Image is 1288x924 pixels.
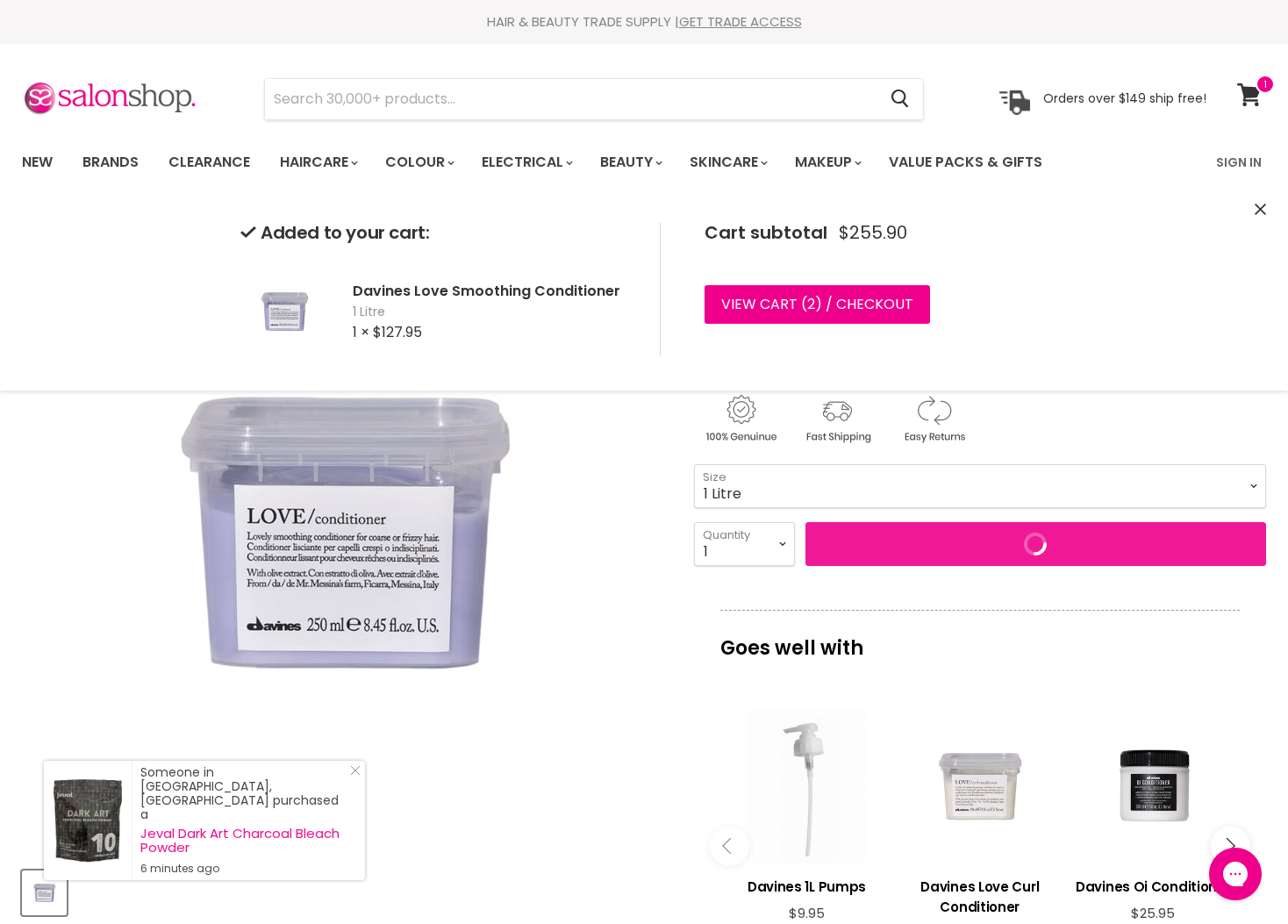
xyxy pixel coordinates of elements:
h3: Davines Love Curl Conditioner [902,877,1057,917]
img: returns.gif [887,392,980,446]
button: Search [877,79,923,119]
span: Cart subtotal [705,220,827,245]
a: View cart (2) / Checkout [705,285,930,324]
a: Makeup [782,144,872,181]
h3: Davines 1L Pumps [729,877,884,897]
iframe: Gorgias live chat messenger [1200,842,1270,906]
img: genuine.gif [694,392,787,446]
p: Goes well with [720,610,1240,668]
span: $255.90 [839,223,907,243]
a: Visit product page [44,761,132,880]
a: Skincare [676,144,778,181]
a: New [9,144,66,181]
h3: Davines Oi Conditioner [1076,877,1231,897]
a: GET TRADE ACCESS [679,12,802,31]
a: View product:Davines Oi Conditioner [1076,863,1231,906]
img: shipping.gif [791,392,884,446]
span: 1 × [353,322,369,342]
div: Someone in [GEOGRAPHIC_DATA], [GEOGRAPHIC_DATA] purchased a [140,765,347,876]
a: Clearance [155,144,263,181]
small: 6 minutes ago [140,862,347,876]
a: Close Notification [343,765,361,783]
a: Brands [69,144,152,181]
div: Davines Love Smoothing Conditioner image. Click or Scroll to Zoom. [22,212,662,853]
p: Orders over $149 ship free! [1043,90,1206,106]
a: View product:Davines 1L Pumps [729,863,884,906]
button: Davines Love Smoothing Conditioner [22,870,67,915]
a: Sign In [1206,144,1272,181]
span: $9.95 [789,904,825,922]
span: $127.95 [373,322,422,342]
svg: Close Icon [350,765,361,776]
a: Haircare [267,144,369,181]
span: 1 Litre [353,304,632,321]
a: Jeval Dark Art Charcoal Bleach Powder [140,827,347,855]
a: Colour [372,144,465,181]
button: Close [1255,201,1266,219]
span: 2 [807,294,815,314]
input: Search [265,79,877,119]
h2: Added to your cart: [240,223,632,243]
div: Product thumbnails [19,865,665,915]
img: Davines Love Smoothing Conditioner [240,268,328,355]
span: $25.95 [1131,904,1175,922]
select: Quantity [694,522,795,566]
form: Product [264,78,924,120]
img: Davines Love Smoothing Conditioner [24,872,65,913]
h2: Davines Love Smoothing Conditioner [353,282,632,300]
ul: Main menu [9,137,1131,188]
a: Value Packs & Gifts [876,144,1055,181]
a: Beauty [587,144,673,181]
a: Electrical [469,144,583,181]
